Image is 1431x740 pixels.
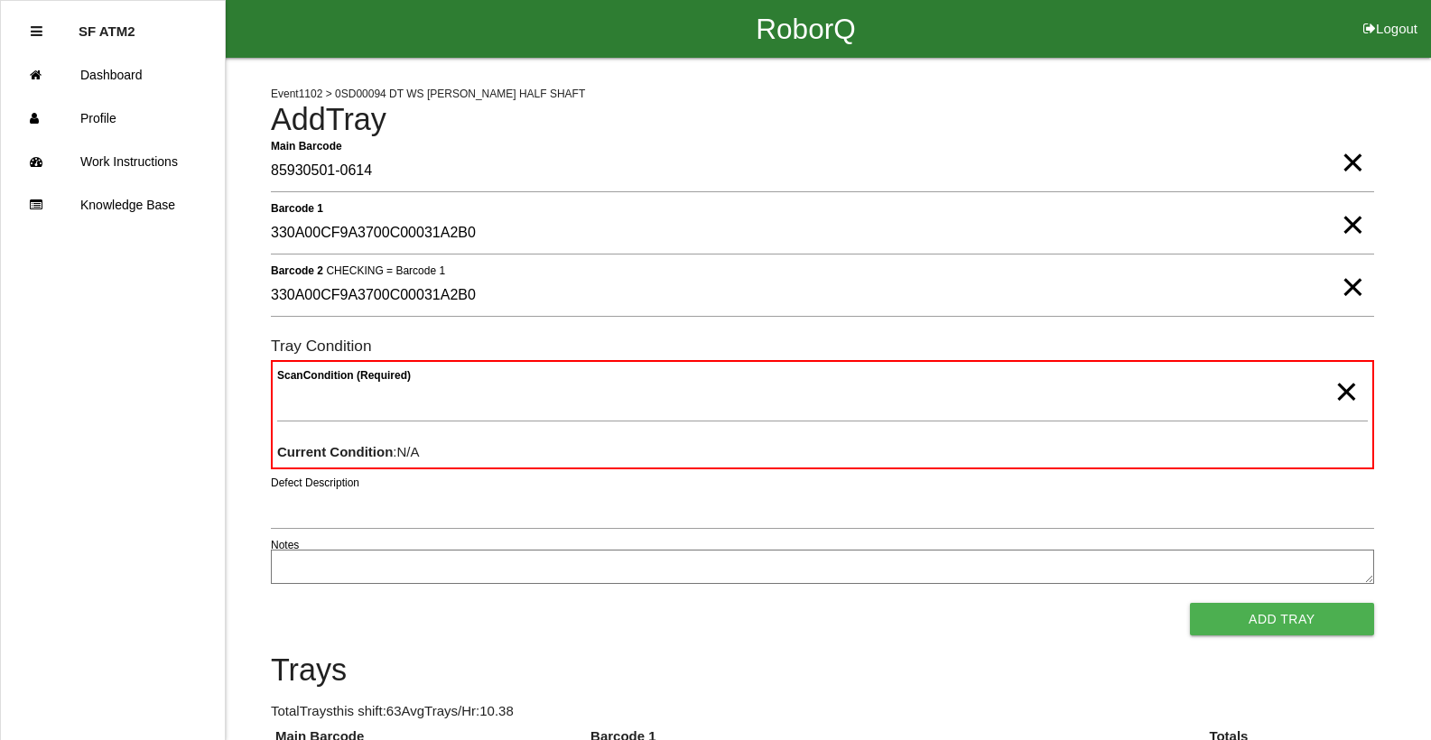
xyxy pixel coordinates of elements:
[1,53,225,97] a: Dashboard
[271,701,1374,722] p: Total Trays this shift: 63 Avg Trays /Hr: 10.38
[277,444,393,459] b: Current Condition
[31,10,42,53] div: Close
[1341,189,1364,225] span: Clear Input
[271,264,323,276] b: Barcode 2
[1334,356,1358,392] span: Clear Input
[1190,603,1374,635] button: Add Tray
[271,537,299,553] label: Notes
[271,139,342,152] b: Main Barcode
[271,201,323,214] b: Barcode 1
[271,338,1374,355] h6: Tray Condition
[271,653,1374,688] h4: Trays
[1341,126,1364,162] span: Clear Input
[271,151,1374,192] input: Required
[277,444,420,459] span: : N/A
[271,88,585,100] span: Event 1102 > 0SD00094 DT WS [PERSON_NAME] HALF SHAFT
[271,103,1374,137] h4: Add Tray
[1,140,225,183] a: Work Instructions
[277,369,411,382] b: Scan Condition (Required)
[1,183,225,227] a: Knowledge Base
[326,264,445,276] span: CHECKING = Barcode 1
[1,97,225,140] a: Profile
[79,10,135,39] p: SF ATM2
[1341,251,1364,287] span: Clear Input
[271,475,359,491] label: Defect Description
